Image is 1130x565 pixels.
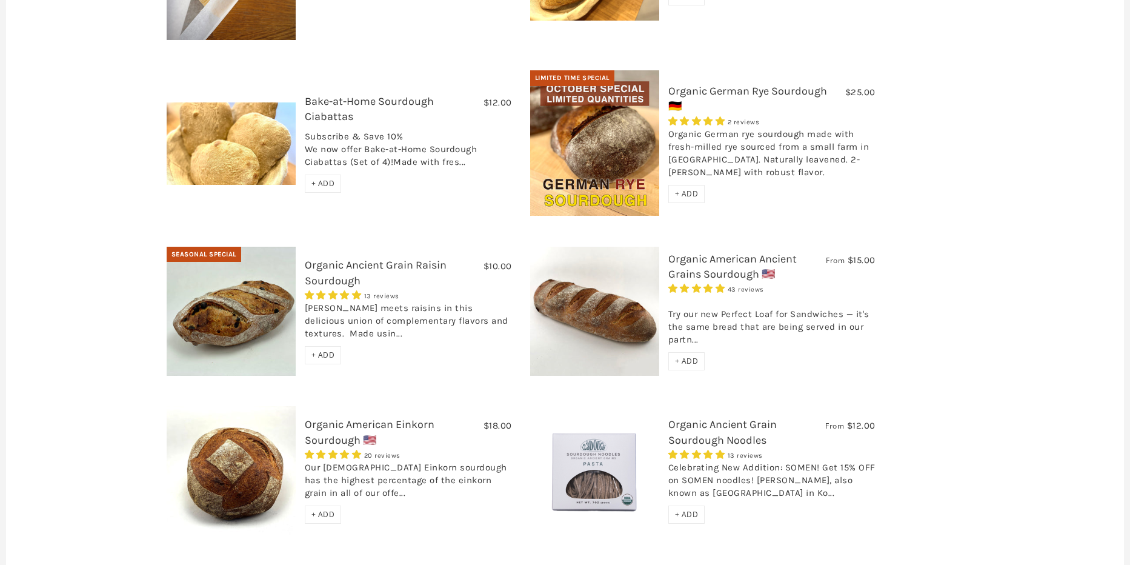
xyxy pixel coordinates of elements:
[847,420,876,431] span: $12.00
[675,189,699,199] span: + ADD
[305,290,364,301] span: 4.92 stars
[668,128,876,185] div: Organic German rye sourdough made with fresh-milled rye sourced from a small farm in [GEOGRAPHIC_...
[668,116,728,127] span: 5.00 stars
[668,461,876,506] div: Celebrating New Addition: SOMEN! Get 15% OFF on SOMEN noodles! [PERSON_NAME], also known as [GEOG...
[166,102,295,185] img: Bake-at-Home Sourdough Ciabattas
[167,247,296,376] a: Organic Ancient Grain Raisin Sourdough
[166,247,295,376] img: Organic Ancient Grain Raisin Sourdough
[728,118,760,126] span: 2 reviews
[728,452,763,460] span: 13 reviews
[826,255,845,266] span: From
[484,97,512,108] span: $12.00
[530,70,614,86] div: Limited Time Special
[305,95,434,123] a: Bake-at-Home Sourdough Ciabattas
[305,258,447,287] a: Organic Ancient Grain Raisin Sourdough
[305,175,342,193] div: + ADD
[305,302,512,346] div: [PERSON_NAME] meets raisins in this delicious union of complementary flavors and textures. Made u...
[530,247,659,376] img: Organic American Ancient Grains Sourdough 🇺🇸
[668,283,728,294] span: 4.93 stars
[668,418,777,446] a: Organic Ancient Grain Sourdough Noodles
[845,87,876,98] span: $25.00
[311,350,335,360] span: + ADD
[305,461,512,506] div: Our [DEMOGRAPHIC_DATA] Einkorn sourdough has the highest percentage of the einkorn grain in all o...
[530,70,659,216] img: Organic German Rye Sourdough 🇩🇪
[675,509,699,520] span: + ADD
[305,506,342,524] div: + ADD
[668,295,876,352] div: Try our new Perfect Loaf for Sandwiches — it's the same bread that are being served in our partn...
[530,406,659,535] img: Organic Ancient Grain Sourdough Noodles
[364,292,399,300] span: 13 reviews
[668,449,728,460] span: 4.85 stars
[167,406,296,535] a: Organic American Einkorn Sourdough 🇺🇸
[167,102,296,185] a: Bake-at-Home Sourdough Ciabattas
[668,84,827,113] a: Organic German Rye Sourdough 🇩🇪
[848,255,876,266] span: $15.00
[311,178,335,189] span: + ADD
[668,352,705,370] div: + ADD
[668,252,797,281] a: Organic American Ancient Grains Sourdough 🇺🇸
[364,452,400,460] span: 20 reviews
[167,247,241,262] div: Seasonal Special
[484,261,512,272] span: $10.00
[305,418,434,446] a: Organic American Einkorn Sourdough 🇺🇸
[675,356,699,366] span: + ADD
[484,420,512,431] span: $18.00
[166,406,295,535] img: Organic American Einkorn Sourdough 🇺🇸
[728,286,764,293] span: 43 reviews
[305,346,342,364] div: + ADD
[668,506,705,524] div: + ADD
[311,509,335,520] span: + ADD
[668,185,705,203] div: + ADD
[305,449,364,460] span: 4.95 stars
[305,130,512,175] div: Subscribe & Save 10% We now offer Bake-at-Home Sourdough Ciabattas (Set of 4)!Made with fres...
[825,421,844,431] span: From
